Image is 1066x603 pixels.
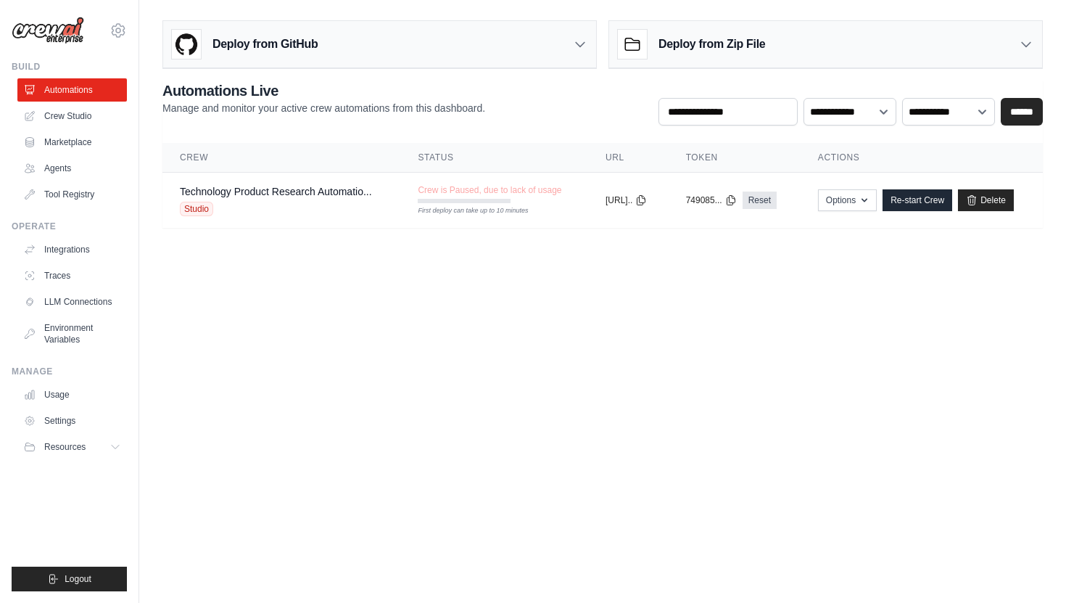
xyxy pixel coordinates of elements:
[17,435,127,459] button: Resources
[400,143,588,173] th: Status
[180,186,372,197] a: Technology Product Research Automatio...
[65,573,91,585] span: Logout
[17,264,127,287] a: Traces
[588,143,669,173] th: URL
[686,194,737,206] button: 749085...
[17,183,127,206] a: Tool Registry
[658,36,765,53] h3: Deploy from Zip File
[669,143,801,173] th: Token
[418,184,561,196] span: Crew is Paused, due to lack of usage
[162,101,485,115] p: Manage and monitor your active crew automations from this dashboard.
[12,17,84,44] img: Logo
[180,202,213,216] span: Studio
[958,189,1014,211] a: Delete
[883,189,952,211] a: Re-start Crew
[12,567,127,591] button: Logout
[162,143,400,173] th: Crew
[17,290,127,313] a: LLM Connections
[12,61,127,73] div: Build
[17,78,127,102] a: Automations
[17,409,127,432] a: Settings
[17,104,127,128] a: Crew Studio
[172,30,201,59] img: GitHub Logo
[212,36,318,53] h3: Deploy from GitHub
[12,366,127,377] div: Manage
[818,189,877,211] button: Options
[17,238,127,261] a: Integrations
[17,131,127,154] a: Marketplace
[162,81,485,101] h2: Automations Live
[418,206,511,216] div: First deploy can take up to 10 minutes
[743,192,777,209] a: Reset
[17,157,127,180] a: Agents
[801,143,1043,173] th: Actions
[12,221,127,232] div: Operate
[17,316,127,351] a: Environment Variables
[44,441,86,453] span: Resources
[17,383,127,406] a: Usage
[993,533,1066,603] iframe: Chat Widget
